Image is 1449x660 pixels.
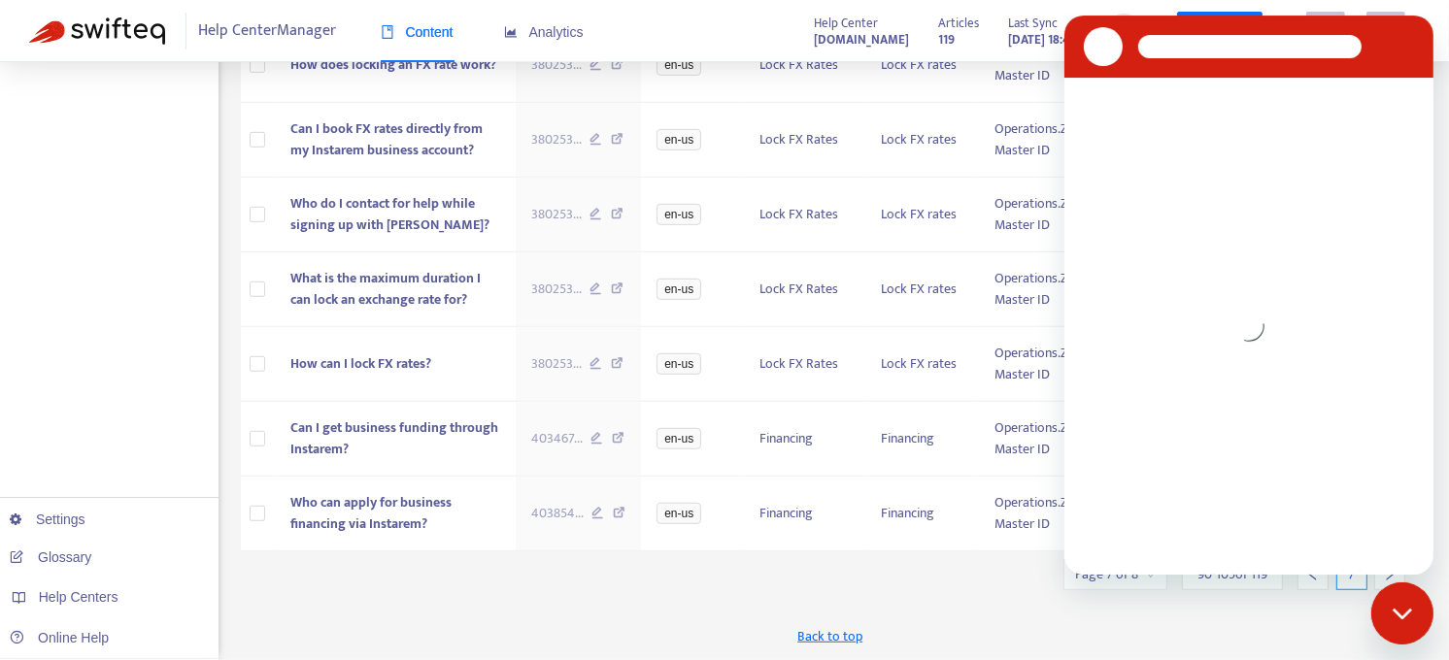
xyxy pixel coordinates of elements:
[381,24,454,40] span: Content
[10,549,91,565] a: Glossary
[39,589,118,605] span: Help Centers
[657,54,701,76] span: en-us
[979,103,1124,178] td: Operations.Zendesk Master ID
[10,511,85,527] a: Settings
[744,178,865,252] td: Lock FX Rates
[865,28,979,103] td: Lock FX rates
[657,204,701,225] span: en-us
[865,103,979,178] td: Lock FX rates
[939,13,980,34] span: Articles
[381,25,394,39] span: book
[744,103,865,178] td: Lock FX Rates
[1197,564,1267,584] span: 90 - 105 of 119
[815,13,879,34] span: Help Center
[290,192,489,236] span: Who do I contact for help while signing up with [PERSON_NAME]?
[865,178,979,252] td: Lock FX rates
[657,503,701,524] span: en-us
[290,117,483,161] span: Can I book FX rates directly from my Instarem business account?
[815,29,910,50] strong: [DOMAIN_NAME]
[290,53,496,76] span: How does locking an FX rate work?
[744,252,865,327] td: Lock FX Rates
[531,503,584,524] span: 403854 ...
[797,626,862,646] span: Back to top
[979,178,1124,252] td: Operations.Zendesk Master ID
[979,28,1124,103] td: Operations.Zendesk Master ID
[1009,13,1059,34] span: Last Sync
[531,204,582,225] span: 380253 ...
[290,416,498,460] span: Can I get business funding through Instarem?
[1177,12,1263,47] a: Subscribe
[1371,582,1433,644] iframe: Button to launch messaging window, 2 unread messages
[744,402,865,477] td: Financing
[979,402,1124,477] td: Operations.Zendesk Master ID
[744,477,865,551] td: Financing
[531,353,582,375] span: 380253 ...
[744,28,865,103] td: Lock FX Rates
[10,630,109,645] a: Online Help
[979,327,1124,402] td: Operations.Zendesk Master ID
[939,29,956,50] strong: 119
[531,428,583,449] span: 403467 ...
[815,28,910,50] a: [DOMAIN_NAME]
[979,477,1124,551] td: Operations.Zendesk Master ID
[504,24,584,40] span: Analytics
[531,279,582,300] span: 380253 ...
[657,353,701,375] span: en-us
[744,327,865,402] td: Lock FX Rates
[290,352,431,375] span: How can I lock FX rates?
[1064,16,1433,575] iframe: Messaging window
[290,267,481,311] span: What is the maximum duration I can lock an exchange rate for?
[1009,29,1078,50] strong: [DATE] 18:40
[979,252,1124,327] td: Operations.Zendesk Master ID
[531,129,582,150] span: 380253 ...
[865,327,979,402] td: Lock FX rates
[865,402,979,477] td: Financing
[504,25,518,39] span: area-chart
[865,477,979,551] td: Financing
[29,17,165,45] img: Swifteq
[657,129,701,150] span: en-us
[657,279,701,300] span: en-us
[865,252,979,327] td: Lock FX rates
[290,491,452,535] span: Who can apply for business financing via Instarem?
[199,13,337,49] span: Help Center Manager
[657,428,701,449] span: en-us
